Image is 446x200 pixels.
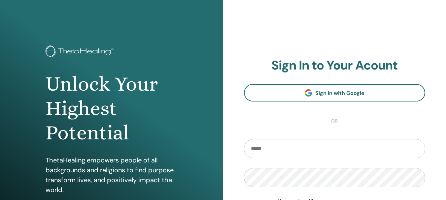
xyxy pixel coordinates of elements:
span: or [327,117,341,125]
p: ThetaHealing empowers people of all backgrounds and religions to find purpose, transform lives, a... [46,155,178,195]
a: Sign In with Google [244,84,426,101]
h2: Sign In to Your Acount [244,58,426,73]
h1: Unlock Your Highest Potential [46,72,178,145]
span: Sign In with Google [315,90,364,97]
